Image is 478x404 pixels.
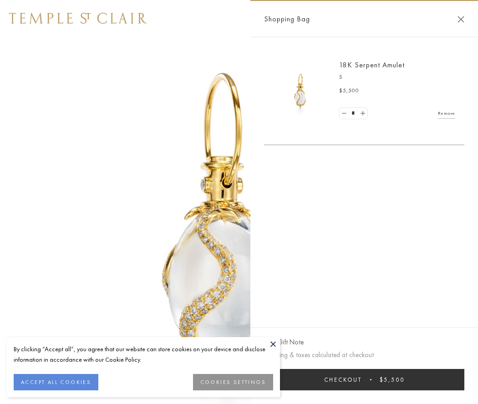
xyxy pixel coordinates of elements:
p: Shipping & taxes calculated at checkout [264,349,464,361]
a: Remove [438,108,455,118]
div: By clicking “Accept all”, you agree that our website can store cookies on your device and disclos... [14,344,273,365]
p: S [339,73,455,82]
button: COOKIES SETTINGS [193,374,273,390]
a: 18K Serpent Amulet [339,60,405,70]
img: Temple St. Clair [9,13,147,24]
a: Set quantity to 0 [340,108,349,119]
span: Shopping Bag [264,13,310,25]
a: Set quantity to 2 [358,108,367,119]
button: ACCEPT ALL COOKIES [14,374,98,390]
button: Add Gift Note [264,337,304,348]
img: P51836-E11SERPPV [273,64,328,118]
span: Checkout [324,376,362,384]
button: Close Shopping Bag [458,16,464,23]
span: $5,500 [339,86,359,96]
span: $5,500 [380,376,405,384]
button: Checkout $5,500 [264,369,464,390]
